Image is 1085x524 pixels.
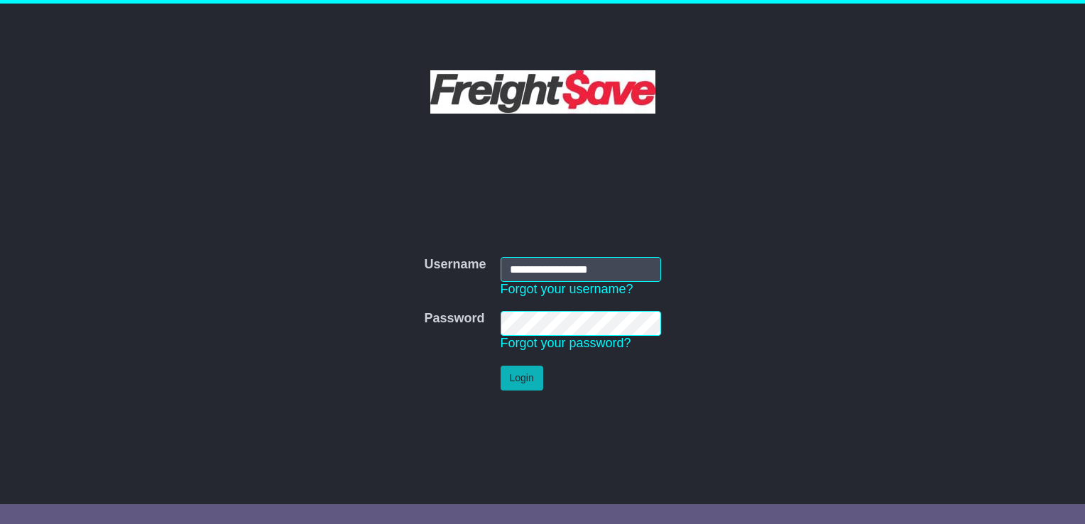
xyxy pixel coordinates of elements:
[424,257,486,273] label: Username
[501,336,631,350] a: Forgot your password?
[501,282,633,296] a: Forgot your username?
[501,366,543,391] button: Login
[430,70,655,114] img: Freight Save
[424,311,484,327] label: Password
